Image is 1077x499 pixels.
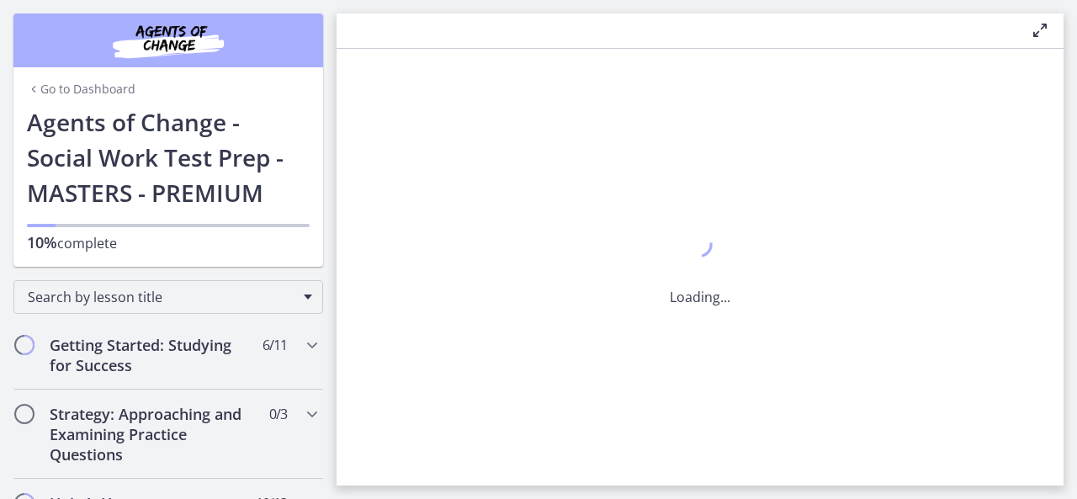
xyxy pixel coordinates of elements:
[27,232,57,252] span: 10%
[263,335,287,355] span: 6 / 11
[67,20,269,61] img: Agents of Change
[27,81,135,98] a: Go to Dashboard
[50,335,255,375] h2: Getting Started: Studying for Success
[28,288,295,306] span: Search by lesson title
[269,404,287,424] span: 0 / 3
[27,232,310,253] p: complete
[50,404,255,464] h2: Strategy: Approaching and Examining Practice Questions
[670,228,730,267] div: 1
[670,287,730,307] p: Loading...
[27,104,310,210] h1: Agents of Change - Social Work Test Prep - MASTERS - PREMIUM
[13,280,323,314] div: Search by lesson title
